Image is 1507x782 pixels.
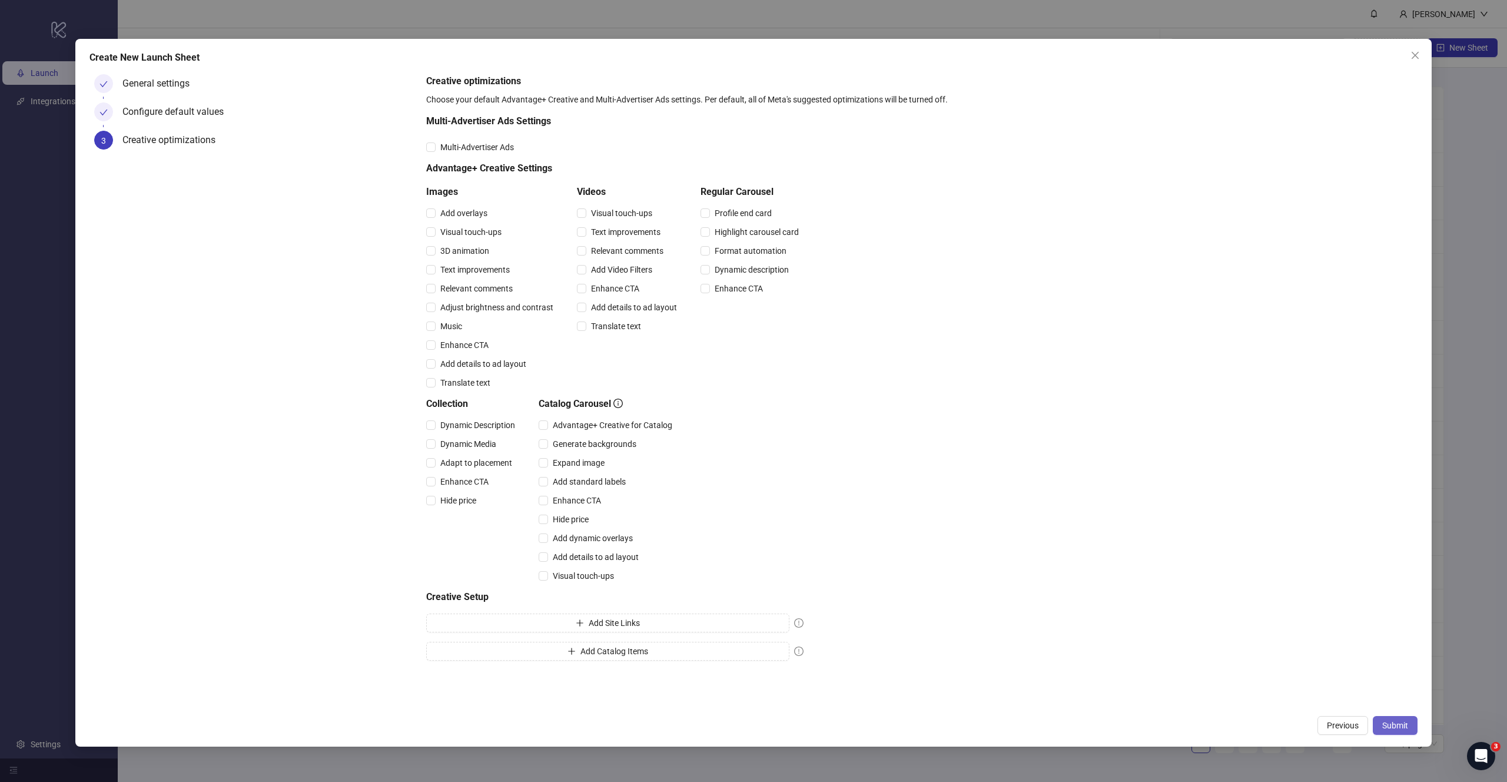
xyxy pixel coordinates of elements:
span: exclamation-circle [794,647,804,656]
span: Dynamic description [710,263,794,276]
span: Visual touch-ups [586,207,657,220]
span: Add details to ad layout [436,357,531,370]
span: Adapt to placement [436,456,517,469]
span: Dynamic Description [436,419,520,432]
span: 3 [101,136,106,145]
span: Relevant comments [436,282,517,295]
span: Text improvements [586,226,665,238]
span: Enhance CTA [586,282,644,295]
iframe: Intercom live chat [1467,742,1495,770]
span: Visual touch-ups [436,226,506,238]
span: Add Catalog Items [580,647,648,656]
span: Enhance CTA [548,494,606,507]
h5: Creative optimizations [426,74,1413,88]
span: Enhance CTA [436,475,493,488]
span: info-circle [613,399,623,408]
span: Add details to ad layout [586,301,682,314]
span: 3D animation [436,244,494,257]
span: plus [576,619,584,627]
span: Adjust brightness and contrast [436,301,558,314]
span: Hide price [436,494,481,507]
h5: Regular Carousel [701,185,804,199]
span: Add details to ad layout [548,551,643,564]
button: Close [1406,46,1425,65]
h5: Advantage+ Creative Settings [426,161,804,175]
h5: Multi-Advertiser Ads Settings [426,114,804,128]
button: Submit [1373,716,1418,735]
span: exclamation-circle [794,618,804,628]
div: Creative optimizations [122,131,225,150]
span: Enhance CTA [710,282,768,295]
span: Format automation [710,244,791,257]
span: Previous [1327,721,1359,730]
span: Highlight carousel card [710,226,804,238]
span: Multi-Advertiser Ads [436,141,519,154]
span: Advantage+ Creative for Catalog [548,419,677,432]
div: Configure default values [122,102,233,121]
div: Create New Launch Sheet [89,51,1418,65]
span: plus [567,647,576,655]
span: 3 [1491,742,1501,751]
span: Text improvements [436,263,514,276]
span: Add overlays [436,207,492,220]
div: Choose your default Advantage+ Creative and Multi-Advertiser Ads settings. Per default, all of Me... [426,93,1413,106]
span: Submit [1382,721,1408,730]
span: Hide price [548,513,593,526]
span: close [1410,51,1420,60]
div: General settings [122,74,199,93]
h5: Images [426,185,558,199]
h5: Videos [577,185,682,199]
span: Translate text [436,376,495,389]
button: Add Site Links [426,614,789,632]
h5: Collection [426,397,520,411]
span: Translate text [586,320,646,333]
span: Dynamic Media [436,438,501,450]
span: Enhance CTA [436,339,493,352]
button: Previous [1317,716,1368,735]
span: Profile end card [710,207,776,220]
span: Relevant comments [586,244,668,257]
span: Generate backgrounds [548,438,641,450]
button: Add Catalog Items [426,642,789,661]
span: Add dynamic overlays [548,532,638,545]
h5: Catalog Carousel [539,397,677,411]
span: Expand image [548,456,609,469]
span: Add standard labels [548,475,630,488]
span: Add Site Links [589,618,640,628]
h5: Creative Setup [426,590,804,604]
span: Visual touch-ups [548,569,619,582]
span: check [99,80,108,88]
span: Music [436,320,467,333]
span: Add Video Filters [586,263,657,276]
span: check [99,108,108,117]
